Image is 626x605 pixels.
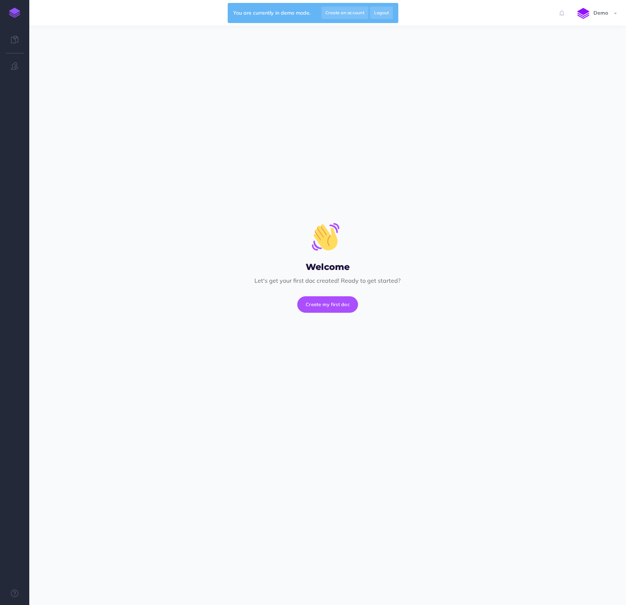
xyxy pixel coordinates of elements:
span: Demo [590,10,612,16]
button: Create my first doc [297,296,358,312]
img: logo-mark.svg [9,8,20,18]
img: icon-waving-hand.svg [312,223,339,251]
p: Let's get your first doc created! Ready to get started? [144,276,512,286]
div: You are currently in demo mode. [228,3,399,23]
a: Logout [370,7,393,19]
h3: Welcome [144,262,512,272]
a: Create an account [321,7,368,19]
img: H3sOcPrDxdlQ3mAav3KjkJpjx7YOhImA4zw7wSkS.png [577,7,590,20]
